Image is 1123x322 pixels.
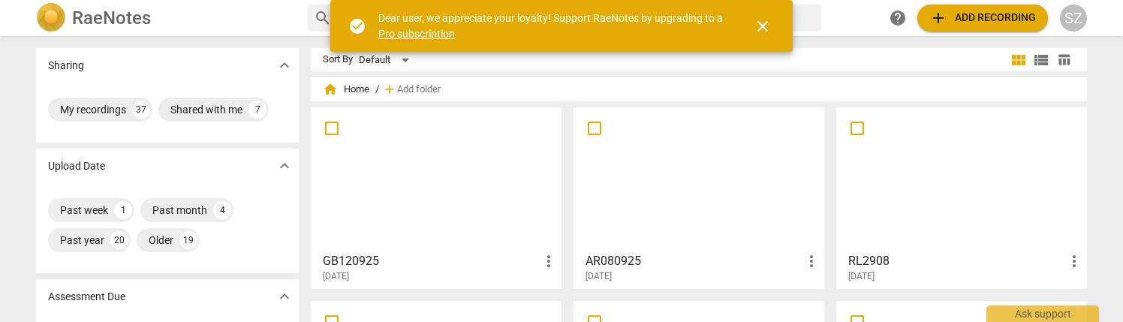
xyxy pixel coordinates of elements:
a: Help [884,5,911,32]
div: 1 [114,201,132,219]
div: Ask support [986,305,1099,322]
span: more_vert [802,252,820,270]
div: Default [359,48,414,72]
div: 20 [110,231,128,249]
span: home [323,82,338,97]
span: search [314,9,332,27]
span: close [754,17,772,35]
div: Past year [60,233,104,248]
h3: AR080925 [586,252,802,270]
div: Past month [152,203,207,218]
div: 4 [213,201,231,219]
h2: RaeNotes [72,8,151,29]
div: My recordings [60,102,126,117]
span: more_vert [540,252,558,270]
a: AR080925[DATE] [579,113,819,282]
span: Home [323,82,369,97]
span: [DATE] [586,270,612,283]
span: expand_more [275,157,294,175]
span: / [375,84,379,95]
span: expand_more [275,287,294,305]
span: view_list [1032,51,1050,69]
h3: RL2908 [848,252,1065,270]
button: Upload [917,5,1048,32]
a: Pro subscription [378,28,455,40]
p: Assessment Due [48,289,125,305]
a: LogoRaeNotes [36,3,296,33]
button: Tile view [1007,49,1030,71]
div: 7 [248,101,266,119]
p: Upload Date [48,158,105,174]
span: [DATE] [323,270,349,283]
span: check_circle [348,17,366,35]
div: 19 [179,231,197,249]
span: more_vert [1065,252,1083,270]
span: view_module [1010,51,1028,69]
button: Show more [273,285,296,308]
span: Add recording [929,9,1036,27]
span: add [382,82,397,97]
div: 37 [132,101,150,119]
span: expand_more [275,56,294,74]
span: table_chart [1057,53,1071,67]
button: Show more [273,54,296,77]
span: help [889,9,907,27]
div: Sort By [323,54,353,65]
span: [DATE] [848,270,875,283]
span: Add folder [397,84,441,95]
h3: GB120925 [323,252,540,270]
div: Shared with me [170,102,242,117]
div: Past week [60,203,108,218]
button: Show more [273,155,296,177]
button: List view [1030,49,1052,71]
a: GB120925[DATE] [316,113,556,282]
p: Sharing [48,58,84,74]
img: Logo [36,3,66,33]
a: RL2908[DATE] [841,113,1082,282]
div: Older [149,233,173,248]
span: add [929,9,947,27]
button: Close [745,8,781,44]
button: Table view [1052,49,1075,71]
button: SZ [1060,5,1087,32]
div: Dear user, we appreciate your loyalty! Support RaeNotes by upgrading to a [378,11,727,41]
